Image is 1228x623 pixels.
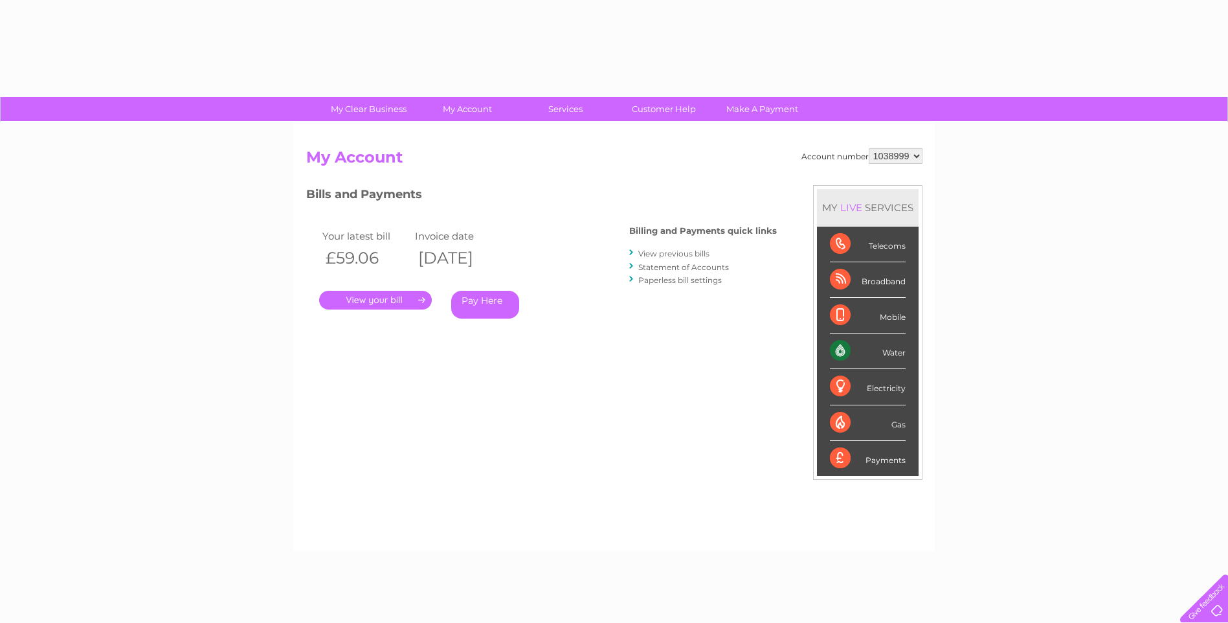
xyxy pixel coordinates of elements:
[830,334,906,369] div: Water
[319,227,412,245] td: Your latest bill
[451,291,519,319] a: Pay Here
[319,291,432,310] a: .
[830,262,906,298] div: Broadband
[709,97,816,121] a: Make A Payment
[319,245,412,271] th: £59.06
[830,405,906,441] div: Gas
[638,249,709,258] a: View previous bills
[512,97,619,121] a: Services
[830,298,906,334] div: Mobile
[830,441,906,476] div: Payments
[801,148,922,164] div: Account number
[306,185,777,208] h3: Bills and Payments
[306,148,922,173] h2: My Account
[830,369,906,405] div: Electricity
[412,227,505,245] td: Invoice date
[838,201,865,214] div: LIVE
[414,97,520,121] a: My Account
[638,262,729,272] a: Statement of Accounts
[315,97,422,121] a: My Clear Business
[629,226,777,236] h4: Billing and Payments quick links
[412,245,505,271] th: [DATE]
[817,189,919,226] div: MY SERVICES
[638,275,722,285] a: Paperless bill settings
[610,97,717,121] a: Customer Help
[830,227,906,262] div: Telecoms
